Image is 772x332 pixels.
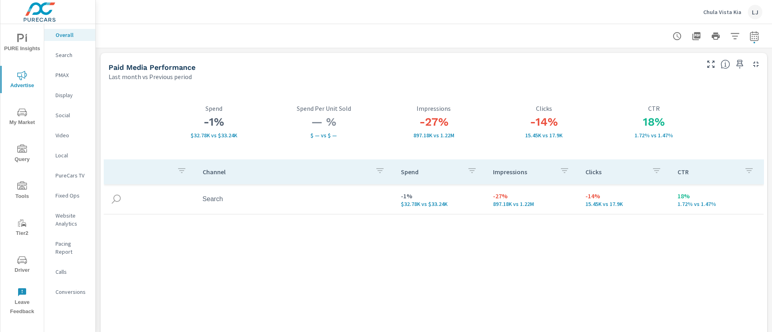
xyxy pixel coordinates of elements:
[721,59,730,69] span: Understand performance metrics over the selected time range.
[748,5,762,19] div: LJ
[703,8,741,16] p: Chula Vista Kia
[44,89,95,101] div: Display
[599,115,709,129] h3: 18%
[159,105,269,112] p: Spend
[55,151,89,159] p: Local
[489,115,599,129] h3: -14%
[269,132,379,139] p: $ — vs $ —
[0,24,44,320] div: nav menu
[585,168,646,176] p: Clicks
[269,105,379,112] p: Spend Per Unit Sold
[3,287,41,316] span: Leave Feedback
[44,169,95,181] div: PureCars TV
[733,58,746,71] span: Save this to your personalized report
[44,129,95,141] div: Video
[493,201,573,207] p: 897,176 vs 1,221,759
[727,28,743,44] button: Apply Filters
[159,132,269,139] p: $32,783 vs $33,241
[203,168,369,176] p: Channel
[44,29,95,41] div: Overall
[44,238,95,258] div: Pacing Report
[3,181,41,201] span: Tools
[55,91,89,99] p: Display
[44,286,95,298] div: Conversions
[585,201,665,207] p: 15,454 vs 17,904
[44,149,95,161] div: Local
[585,191,665,201] p: -14%
[55,240,89,256] p: Pacing Report
[401,191,480,201] p: -1%
[599,132,709,139] p: 1.72% vs 1.47%
[55,288,89,296] p: Conversions
[3,71,41,90] span: Advertise
[379,105,489,112] p: Impressions
[44,189,95,202] div: Fixed Ops
[109,63,195,71] h5: Paid Media Performance
[44,266,95,278] div: Calls
[749,58,762,71] button: Minimize Widget
[489,132,599,139] p: 15,454 vs 17,904
[109,72,192,81] p: Last month vs Previous period
[55,268,89,276] p: Calls
[44,210,95,230] div: Website Analytics
[55,171,89,179] p: PureCars TV
[44,109,95,121] div: Social
[55,31,89,39] p: Overall
[3,108,41,127] span: My Market
[3,218,41,238] span: Tier2
[401,168,461,176] p: Spend
[55,131,89,139] p: Video
[401,201,480,207] p: $32,783 vs $33,241
[688,28,704,44] button: "Export Report to PDF"
[3,255,41,275] span: Driver
[269,115,379,129] h3: — %
[678,191,757,201] p: 18%
[704,58,717,71] button: Make Fullscreen
[55,71,89,79] p: PMAX
[55,51,89,59] p: Search
[159,115,269,129] h3: -1%
[55,111,89,119] p: Social
[110,193,122,205] img: icon-search.svg
[55,212,89,228] p: Website Analytics
[678,201,757,207] p: 1.72% vs 1.47%
[746,28,762,44] button: Select Date Range
[44,49,95,61] div: Search
[379,115,489,129] h3: -27%
[3,145,41,164] span: Query
[678,168,738,176] p: CTR
[44,69,95,81] div: PMAX
[55,191,89,200] p: Fixed Ops
[708,28,724,44] button: Print Report
[493,191,573,201] p: -27%
[489,105,599,112] p: Clicks
[599,105,709,112] p: CTR
[379,132,489,139] p: 897,176 vs 1,221,759
[196,189,394,209] td: Search
[493,168,553,176] p: Impressions
[3,34,41,53] span: PURE Insights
